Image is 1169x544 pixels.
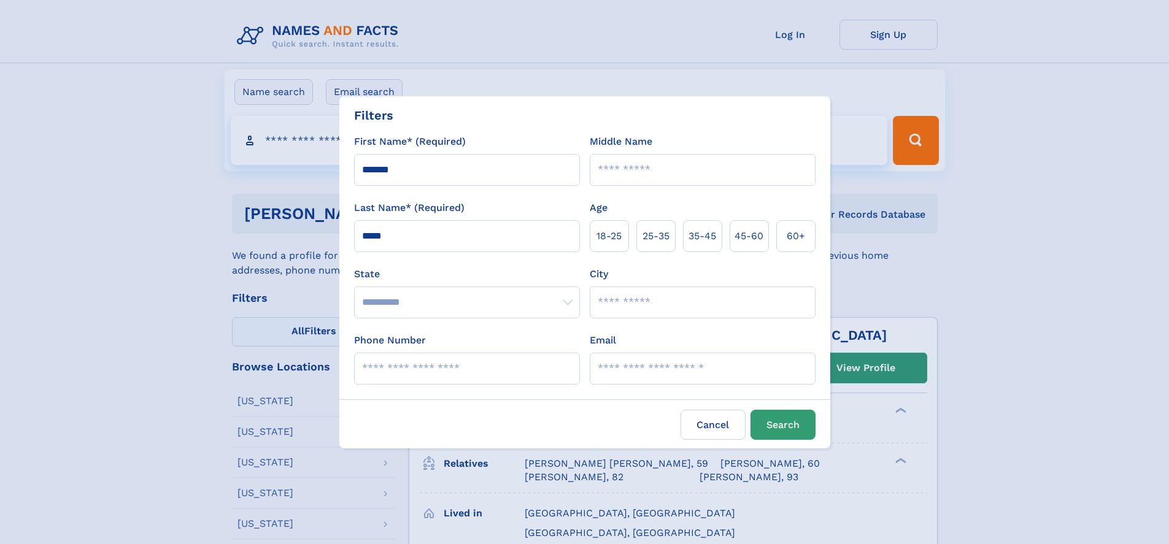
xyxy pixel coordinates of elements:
button: Search [750,410,816,440]
label: Last Name* (Required) [354,201,465,215]
label: Age [590,201,608,215]
label: Cancel [681,410,746,440]
label: Middle Name [590,134,652,149]
label: Email [590,333,616,348]
span: 60+ [787,229,805,243]
label: State [354,267,580,282]
div: Filters [354,106,393,125]
label: City [590,267,608,282]
label: First Name* (Required) [354,134,466,149]
span: 18‑25 [596,229,622,243]
span: 45‑60 [735,229,763,243]
label: Phone Number [354,333,426,348]
span: 35‑45 [689,229,716,243]
span: 25‑35 [642,229,669,243]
